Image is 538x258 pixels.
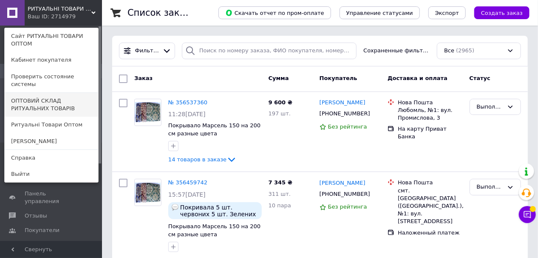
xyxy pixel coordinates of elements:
[5,52,98,68] a: Кабинет покупателя
[5,28,98,52] a: Сайт РИТУАЛЬНІ ТОВАРИ ОПТОМ
[25,226,59,234] span: Покупатели
[168,156,237,163] a: 14 товаров в заказе
[182,43,357,59] input: Поиск по номеру заказа, ФИО покупателя, номеру телефона, Email, номеру накладной
[5,93,98,117] a: ОПТОВИЙ СКЛАД РИТУАЛЬНИХ ТОВАРІВ
[168,99,207,106] a: № 356537360
[398,179,462,186] div: Нова Пошта
[318,108,372,119] div: [PHONE_NUMBER]
[5,117,98,133] a: Ритуальні Товари Оптом
[25,212,47,220] span: Отзывы
[466,9,530,16] a: Создать заказ
[346,10,413,16] span: Управление статусами
[477,183,504,192] div: Выполнен
[519,206,536,223] button: Чат с покупателем
[398,125,462,140] div: На карту Приват Банка
[388,75,447,81] span: Доставка и оплата
[25,190,79,205] span: Панель управления
[428,6,466,19] button: Экспорт
[320,75,357,81] span: Покупатель
[477,103,504,112] div: Выполнен
[168,223,261,238] a: Покрывало Марсель 150 на 200 см разные цвета
[5,150,98,166] a: Справка
[135,183,161,203] img: Фото товару
[340,6,420,19] button: Управление статусами
[318,189,372,200] div: [PHONE_NUMBER]
[481,10,523,16] span: Создать заказ
[168,122,261,137] a: Покрывало Марсель 150 на 200 см разные цвета
[328,204,367,210] span: Без рейтинга
[269,202,291,209] span: 10 пара
[328,123,367,130] span: Без рейтинга
[5,69,98,92] a: Проверить состояние системы
[168,156,227,163] span: 14 товаров в заказе
[398,106,462,122] div: Любомль, №1: вул. Промислова, 3
[398,229,462,237] div: Наложенный платеж
[269,191,291,197] span: 311 шт.
[320,99,365,107] a: [PERSON_NAME]
[470,75,491,81] span: Статус
[134,179,161,206] a: Фото товару
[134,99,161,126] a: Фото товару
[474,6,530,19] button: Создать заказ
[168,111,206,118] span: 11:28[DATE]
[363,47,430,55] span: Сохраненные фильтры:
[444,47,454,55] span: Все
[398,187,462,226] div: смт. [GEOGRAPHIC_DATA] ([GEOGRAPHIC_DATA].), №1: вул. [STREET_ADDRESS]
[269,99,292,106] span: 9 600 ₴
[134,75,153,81] span: Заказ
[127,8,201,18] h1: Список заказов
[218,6,331,19] button: Скачать отчет по пром-оплате
[456,47,474,54] span: (2965)
[28,13,63,20] div: Ваш ID: 2714979
[320,179,365,187] a: [PERSON_NAME]
[269,75,289,81] span: Сумма
[28,5,91,13] span: РИТУАЛЬНІ ТОВАРИ ОПТОМ
[168,179,207,186] a: № 356459742
[5,166,98,182] a: Выйти
[172,204,178,211] img: :speech_balloon:
[5,133,98,149] a: [PERSON_NAME]
[180,204,258,218] span: Покривала 5 шт. червоних 5 шт. Зелених
[135,102,161,122] img: Фото товару
[269,110,291,117] span: 197 шт.
[135,47,159,55] span: Фильтры
[398,99,462,106] div: Нова Пошта
[435,10,459,16] span: Экспорт
[168,191,206,198] span: 15:57[DATE]
[225,9,324,17] span: Скачать отчет по пром-оплате
[269,179,292,186] span: 7 345 ₴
